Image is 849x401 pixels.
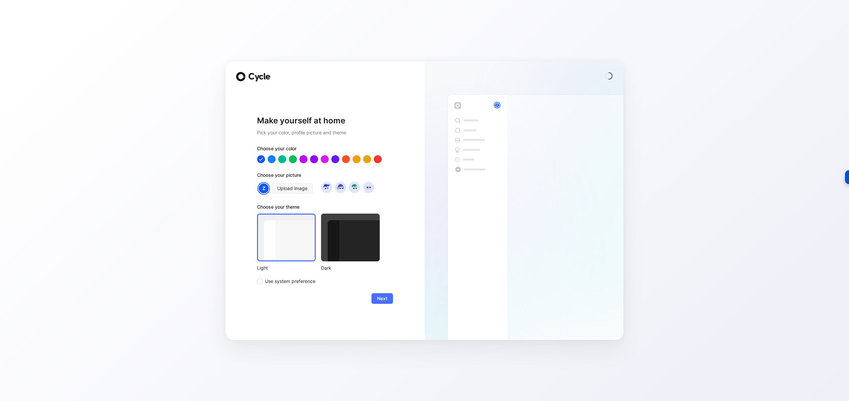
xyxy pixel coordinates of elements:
div: Choose your theme [257,203,380,214]
span: Upload image [277,184,307,192]
span: Use system preference [265,277,315,285]
img: avatar [350,183,359,192]
img: avatar [364,183,373,192]
img: avatar [336,183,345,192]
div: Light [257,264,316,272]
img: workspace-default-logo-wX5zAyuM.png [454,102,461,109]
span: Next [377,295,387,302]
button: Upload image [272,183,313,194]
div: Dark [321,264,380,272]
button: Next [371,293,393,304]
img: avatar [322,183,331,192]
div: Choose your picture [257,171,393,182]
h1: Make yourself at home [257,115,393,126]
h2: Pick your color, profile picture and theme [257,129,393,137]
div: Z [494,102,500,108]
div: Z [258,183,269,194]
div: Choose your color [257,145,393,155]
